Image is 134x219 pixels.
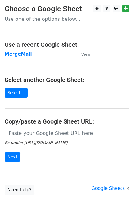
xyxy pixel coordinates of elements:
h3: Choose a Google Sheet [5,5,129,13]
small: View [81,52,90,57]
p: Use one of the options below... [5,16,129,22]
a: Google Sheets [91,186,129,191]
a: MergeMail [5,51,32,57]
h4: Copy/paste a Google Sheet URL: [5,118,129,125]
h4: Use a recent Google Sheet: [5,41,129,48]
a: Need help? [5,185,34,195]
input: Next [5,152,20,162]
a: View [75,51,90,57]
a: Select... [5,88,28,98]
h4: Select another Google Sheet: [5,76,129,84]
small: Example: [URL][DOMAIN_NAME] [5,140,67,145]
input: Paste your Google Sheet URL here [5,128,126,139]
